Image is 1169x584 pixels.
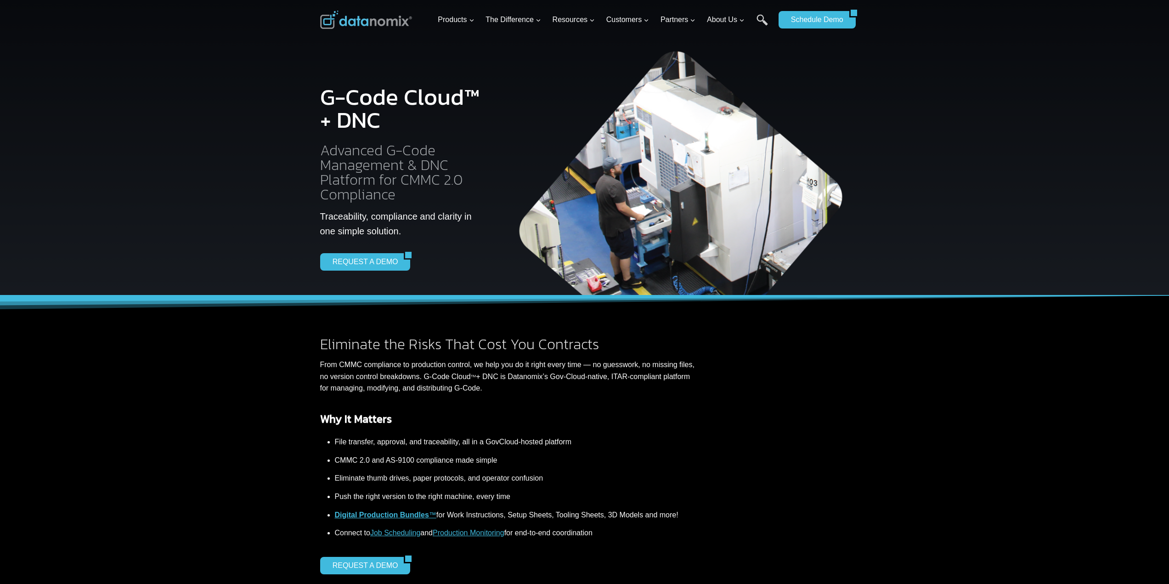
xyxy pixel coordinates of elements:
[779,11,849,28] a: Schedule Demo
[661,14,695,26] span: Partners
[471,374,476,378] sup: TM
[320,253,404,271] a: REQUEST A DEMO
[335,433,695,451] li: File transfer, approval, and traceability, all in a GovCloud-hosted platform
[553,14,595,26] span: Resources
[335,469,695,488] li: Eliminate thumb drives, paper protocols, and operator confusion
[434,5,774,35] nav: Primary Navigation
[320,85,484,131] h1: G-Code Cloud™ + DNC
[335,488,695,506] li: Push the right version to the right machine, every time
[320,143,484,202] h2: Advanced G-Code Management & DNC Platform for CMMC 2.0 Compliance
[320,11,412,29] img: Datanomix
[707,14,745,26] span: About Us
[320,337,695,352] h2: Eliminate the Risks That Cost You Contracts
[320,359,695,394] p: From CMMC compliance to production control, we help you do it right every time — no guesswork, no...
[438,14,474,26] span: Products
[320,411,392,427] strong: Why It Matters
[335,451,695,470] li: CMMC 2.0 and AS-9100 compliance made simple
[606,14,649,26] span: Customers
[320,209,484,238] p: Traceability, compliance and clarity in one simple solution.
[757,14,768,35] a: Search
[486,14,541,26] span: The Difference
